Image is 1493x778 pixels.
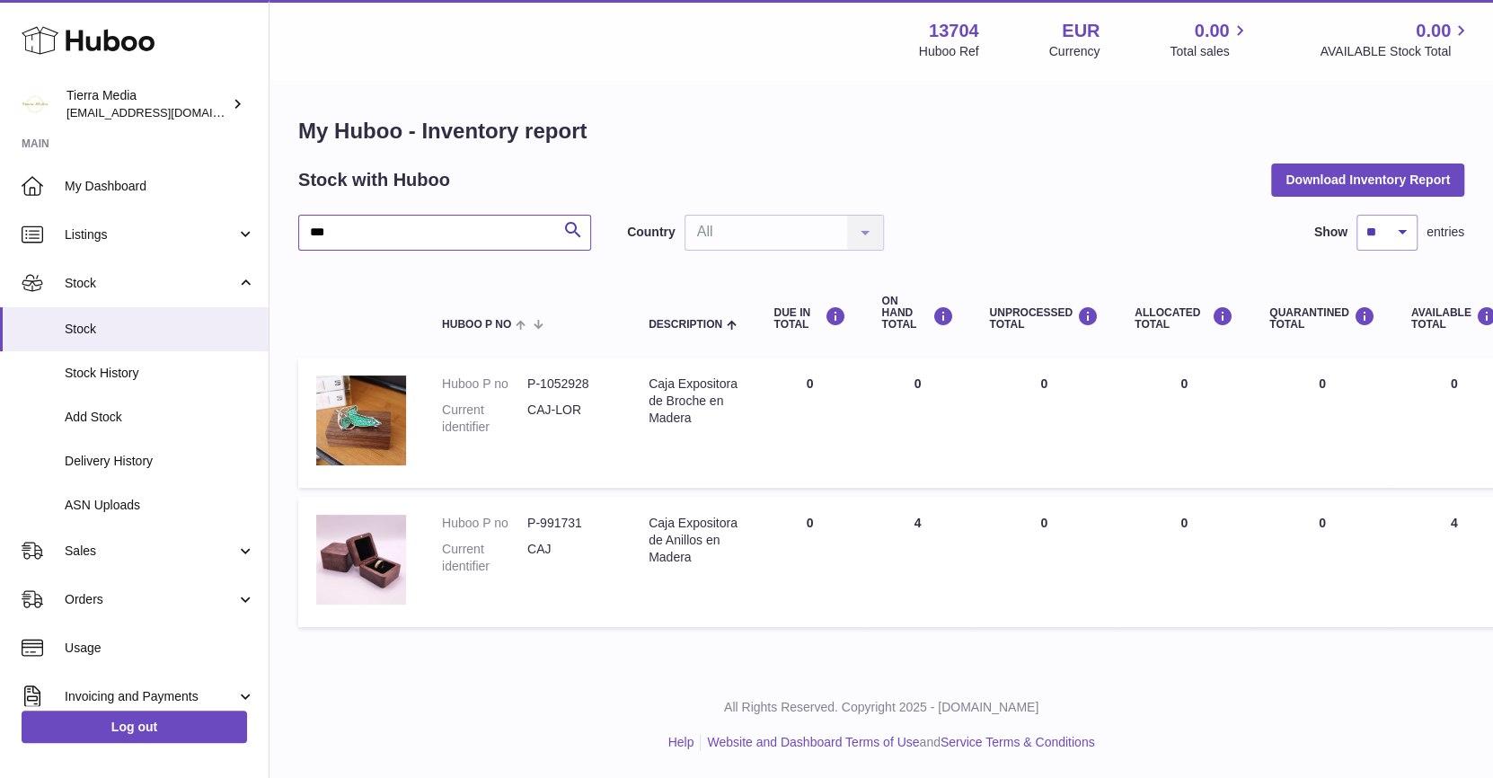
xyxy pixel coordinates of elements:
span: Stock History [65,365,255,382]
span: [EMAIL_ADDRESS][DOMAIN_NAME] [66,105,264,119]
span: Huboo P no [442,319,511,331]
span: Listings [65,226,236,243]
a: Help [668,735,694,749]
div: QUARANTINED Total [1269,306,1375,331]
span: entries [1427,224,1464,241]
img: hola.tierramedia@gmail.com [22,91,49,118]
span: 0 [1319,516,1326,530]
div: Huboo Ref [919,43,979,60]
span: ASN Uploads [65,497,255,514]
li: and [701,734,1094,751]
a: Log out [22,711,247,743]
span: Description [649,319,722,331]
span: Delivery History [65,453,255,470]
span: 0.00 [1195,19,1230,43]
div: ALLOCATED Total [1135,306,1233,331]
span: Invoicing and Payments [65,688,236,705]
dd: CAJ [527,541,613,575]
td: 4 [863,497,971,627]
dt: Current identifier [442,541,527,575]
div: Caja Expositora de Broche en Madera [649,376,738,427]
td: 0 [755,497,863,627]
a: 0.00 Total sales [1170,19,1250,60]
span: Sales [65,543,236,560]
dt: Huboo P no [442,376,527,393]
span: AVAILABLE Stock Total [1320,43,1471,60]
label: Show [1314,224,1347,241]
div: DUE IN TOTAL [773,306,845,331]
div: UNPROCESSED Total [989,306,1099,331]
dt: Current identifier [442,402,527,436]
span: Add Stock [65,409,255,426]
div: Caja Expositora de Anillos en Madera [649,515,738,566]
h1: My Huboo - Inventory report [298,117,1464,146]
dd: CAJ-LOR [527,402,613,436]
a: Website and Dashboard Terms of Use [707,735,919,749]
span: 0.00 [1416,19,1451,43]
a: Service Terms & Conditions [941,735,1095,749]
td: 0 [971,358,1117,488]
dt: Huboo P no [442,515,527,532]
strong: 13704 [929,19,979,43]
td: 0 [971,497,1117,627]
label: Country [627,224,676,241]
td: 0 [863,358,971,488]
dd: P-991731 [527,515,613,532]
span: Orders [65,591,236,608]
span: Stock [65,275,236,292]
div: ON HAND Total [881,296,953,332]
dd: P-1052928 [527,376,613,393]
button: Download Inventory Report [1271,164,1464,196]
div: Tierra Media [66,87,228,121]
strong: EUR [1062,19,1100,43]
img: product image [316,515,406,605]
span: Stock [65,321,255,338]
img: product image [316,376,406,465]
td: 0 [755,358,863,488]
td: 0 [1117,497,1251,627]
span: My Dashboard [65,178,255,195]
a: 0.00 AVAILABLE Stock Total [1320,19,1471,60]
h2: Stock with Huboo [298,168,450,192]
p: All Rights Reserved. Copyright 2025 - [DOMAIN_NAME] [284,699,1479,716]
div: Currency [1049,43,1100,60]
span: Usage [65,640,255,657]
span: Total sales [1170,43,1250,60]
td: 0 [1117,358,1251,488]
span: 0 [1319,376,1326,391]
